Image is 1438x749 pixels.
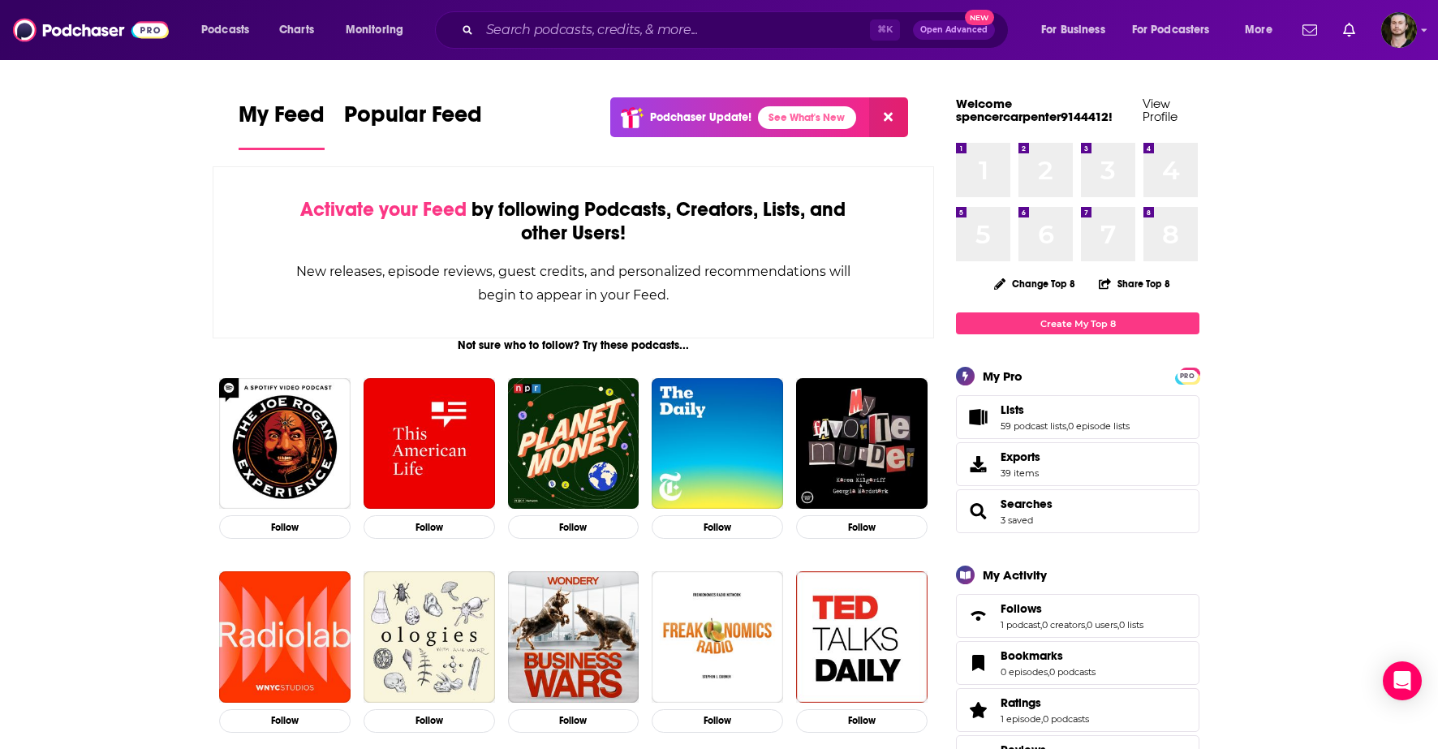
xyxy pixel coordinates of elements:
button: Follow [652,709,783,733]
span: New [965,10,994,25]
span: , [1066,420,1068,432]
a: 0 podcasts [1049,666,1096,678]
span: Exports [1001,450,1040,464]
button: open menu [334,17,424,43]
button: Open AdvancedNew [913,20,995,40]
div: My Pro [983,368,1023,384]
span: Lists [956,395,1199,439]
span: Exports [962,453,994,476]
img: The Joe Rogan Experience [219,378,351,510]
div: Open Intercom Messenger [1383,661,1422,700]
span: ⌘ K [870,19,900,41]
a: Bookmarks [962,652,994,674]
span: For Podcasters [1132,19,1210,41]
p: Podchaser Update! [650,110,751,124]
a: Show notifications dropdown [1296,16,1324,44]
img: Ologies with Alie Ward [364,571,495,703]
a: 0 episode lists [1068,420,1130,432]
img: TED Talks Daily [796,571,928,703]
span: Popular Feed [344,101,482,138]
div: My Activity [983,567,1047,583]
span: Ratings [956,688,1199,732]
input: Search podcasts, credits, & more... [480,17,870,43]
a: Welcome spencercarpenter9144412! [956,96,1113,124]
span: For Business [1041,19,1105,41]
div: by following Podcasts, Creators, Lists, and other Users! [295,198,852,245]
a: 0 creators [1042,619,1085,631]
img: Planet Money [508,378,639,510]
img: Radiolab [219,571,351,703]
a: PRO [1178,369,1197,381]
a: Exports [956,442,1199,486]
a: Follows [962,605,994,627]
button: open menu [1030,17,1126,43]
span: Lists [1001,402,1024,417]
span: , [1040,619,1042,631]
a: 0 episodes [1001,666,1048,678]
span: , [1117,619,1119,631]
img: Podchaser - Follow, Share and Rate Podcasts [13,15,169,45]
button: Show profile menu [1381,12,1417,48]
a: Bookmarks [1001,648,1096,663]
span: Bookmarks [1001,648,1063,663]
span: , [1085,619,1087,631]
img: Business Wars [508,571,639,703]
button: Follow [364,515,495,539]
button: Follow [508,709,639,733]
a: See What's New [758,106,856,129]
img: User Profile [1381,12,1417,48]
img: This American Life [364,378,495,510]
span: Podcasts [201,19,249,41]
a: Searches [1001,497,1053,511]
span: PRO [1178,370,1197,382]
a: 1 podcast [1001,619,1040,631]
span: Searches [956,489,1199,533]
a: Follows [1001,601,1143,616]
a: 59 podcast lists [1001,420,1066,432]
span: 39 items [1001,467,1040,479]
span: Activate your Feed [300,197,467,222]
button: open menu [190,17,270,43]
a: Ratings [1001,695,1089,710]
a: 0 lists [1119,619,1143,631]
button: open menu [1233,17,1293,43]
a: My Favorite Murder with Karen Kilgariff and Georgia Hardstark [796,378,928,510]
button: Share Top 8 [1098,268,1171,299]
a: Ratings [962,699,994,721]
a: View Profile [1143,96,1178,124]
a: 1 episode [1001,713,1041,725]
a: 0 podcasts [1043,713,1089,725]
div: Not sure who to follow? Try these podcasts... [213,338,934,352]
a: My Feed [239,101,325,150]
button: open menu [1122,17,1233,43]
span: Follows [1001,601,1042,616]
span: Bookmarks [956,641,1199,685]
span: Monitoring [346,19,403,41]
img: Freakonomics Radio [652,571,783,703]
div: Search podcasts, credits, & more... [450,11,1024,49]
span: My Feed [239,101,325,138]
img: The Daily [652,378,783,510]
button: Change Top 8 [984,273,1085,294]
a: Searches [962,500,994,523]
a: Popular Feed [344,101,482,150]
span: Open Advanced [920,26,988,34]
button: Follow [364,709,495,733]
a: Show notifications dropdown [1337,16,1362,44]
a: 0 users [1087,619,1117,631]
a: Create My Top 8 [956,312,1199,334]
span: , [1041,713,1043,725]
span: Follows [956,594,1199,638]
button: Follow [508,515,639,539]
